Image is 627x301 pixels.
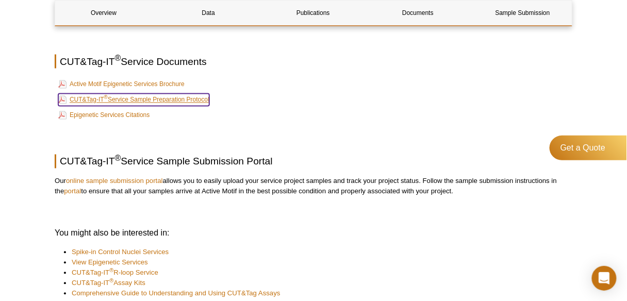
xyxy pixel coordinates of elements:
[370,1,467,25] a: Documents
[72,278,145,289] a: CUT&Tag-IT®Assay Kits
[550,136,627,160] a: Get a Quote
[72,258,148,268] a: View Epigenetic Services
[474,1,571,25] a: Sample Submission
[55,227,572,240] h3: You might also be interested in:
[58,78,185,91] a: Active Motif Epigenetic Services Brochure
[104,95,108,101] sup: ®
[265,1,361,25] a: Publications
[109,278,113,284] sup: ®
[72,268,158,278] a: CUT&Tag-IT®R-loop Service
[64,188,81,195] a: portal
[55,55,572,69] h2: CUT&Tag-IT Service Documents
[66,177,163,185] a: online sample submission portal
[72,289,280,299] a: Comprehensive Guide to Understanding and Using CUT&Tag Assays
[55,155,572,169] h2: CUT&Tag-IT Service Sample Submission Portal
[58,94,209,106] a: CUT&Tag-IT®Service Sample Preparation Protocol
[109,267,113,274] sup: ®
[115,154,121,162] sup: ®
[160,1,257,25] a: Data
[55,1,152,25] a: Overview
[58,109,150,122] a: Epigenetic Services Citations
[592,266,617,291] div: Open Intercom Messenger
[115,54,121,62] sup: ®
[72,247,169,258] a: Spike-in Control Nuclei Services
[55,176,572,197] p: Our allows you to easily upload your service project samples and track your project status. Follo...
